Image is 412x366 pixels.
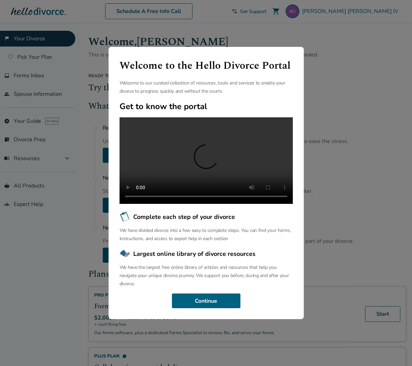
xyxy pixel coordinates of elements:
img: Largest online library of divorce resources [120,248,130,259]
button: Continue [172,293,240,309]
span: Complete each step of your divorce [133,212,235,221]
p: We have the largest free online library of articles and resources that help you navigate your uni... [120,263,293,288]
iframe: Chat Widget [378,333,412,366]
span: Largest online library of divorce resources [133,249,255,258]
p: Welcome to our curated collection of resources, tools and services to enable your divorce to prog... [120,79,293,95]
h1: Welcome to the Hello Divorce Portal [120,58,293,74]
img: Complete each step of your divorce [120,211,130,222]
p: We have divided divorce into a few easy to complete steps. You can find your forms, instructions,... [120,226,293,243]
h2: Get to know the portal [120,101,293,112]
